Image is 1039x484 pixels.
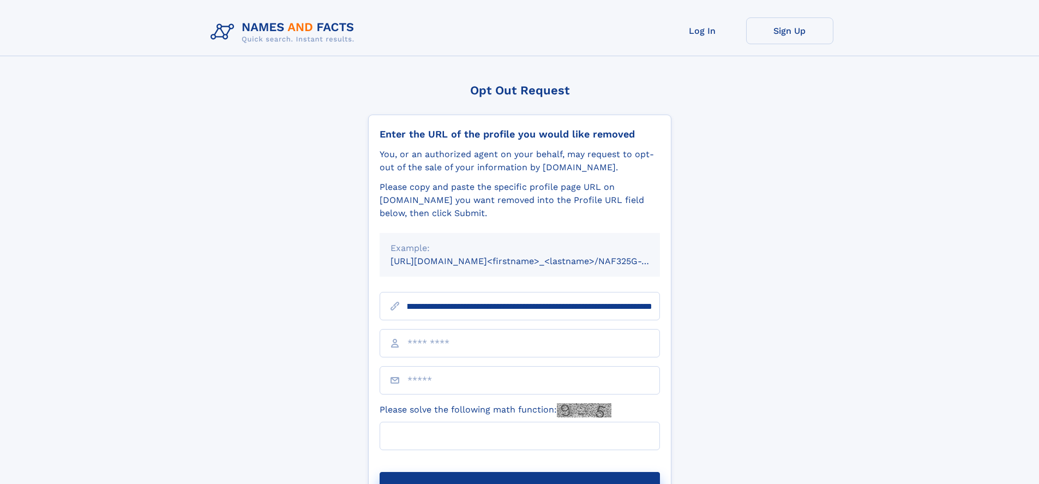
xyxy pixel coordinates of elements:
[746,17,833,44] a: Sign Up
[380,181,660,220] div: Please copy and paste the specific profile page URL on [DOMAIN_NAME] you want removed into the Pr...
[380,148,660,174] div: You, or an authorized agent on your behalf, may request to opt-out of the sale of your informatio...
[206,17,363,47] img: Logo Names and Facts
[391,242,649,255] div: Example:
[380,128,660,140] div: Enter the URL of the profile you would like removed
[659,17,746,44] a: Log In
[368,83,671,97] div: Opt Out Request
[391,256,681,266] small: [URL][DOMAIN_NAME]<firstname>_<lastname>/NAF325G-xxxxxxxx
[380,403,611,417] label: Please solve the following math function:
